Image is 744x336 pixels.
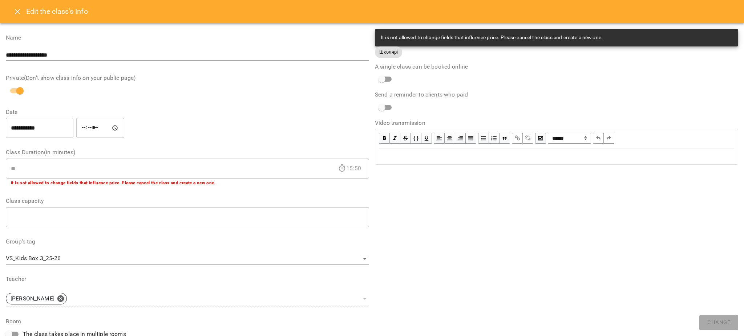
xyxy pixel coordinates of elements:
[548,133,591,144] span: Normal
[11,180,215,185] b: It is not allowed to change fields that influence price. Please cancel the class and create a new...
[6,149,369,155] label: Class Duration(in minutes)
[375,49,402,56] span: Школярі
[411,133,421,144] button: Monospace
[535,133,546,144] button: Image
[390,133,400,144] button: Italic
[466,133,476,144] button: Align Justify
[379,133,390,144] button: Bold
[604,133,614,144] button: Redo
[6,75,369,81] label: Private(Don't show class info on your public page)
[421,133,432,144] button: Underline
[6,293,67,304] div: [PERSON_NAME]
[489,133,500,144] button: OL
[512,133,523,144] button: Link
[375,120,738,126] label: Video transmission
[6,253,369,265] div: VS_Kids Box 3_25-26
[478,133,489,144] button: UL
[6,109,369,115] label: Date
[6,239,369,245] label: Group's tag
[6,319,369,324] label: Room
[381,31,603,44] div: It is not allowed to change fields that influence price. Please cancel the class and create a new...
[11,294,54,303] p: [PERSON_NAME]
[434,133,445,144] button: Align Left
[9,3,26,20] button: Close
[6,198,369,204] label: Class capacity
[523,133,533,144] button: Remove Link
[375,64,738,70] label: A single class can be booked online
[376,149,737,164] div: Edit text
[6,276,369,282] label: Teacher
[400,133,411,144] button: Strikethrough
[593,133,604,144] button: Undo
[6,35,369,41] label: Name
[26,6,88,17] h6: Edit the class's Info
[500,133,510,144] button: Blockquote
[375,92,738,98] label: Send a reminder to clients who paid
[6,291,369,307] div: [PERSON_NAME]
[548,133,591,144] select: Block type
[455,133,466,144] button: Align Right
[445,133,455,144] button: Align Center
